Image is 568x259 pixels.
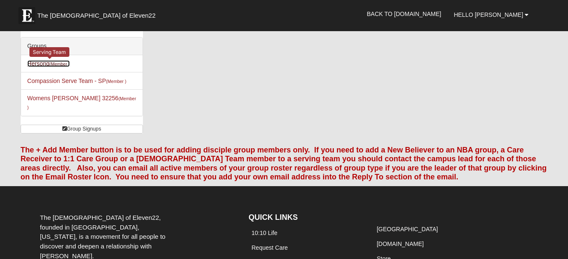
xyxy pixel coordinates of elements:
a: Group Signups [21,125,143,134]
a: 10:10 Life [251,230,277,236]
a: Back to [DOMAIN_NAME] [361,3,448,24]
small: (Member ) [50,61,70,67]
a: [DOMAIN_NAME] [377,240,424,247]
img: Eleven22 logo [18,7,35,24]
div: Groups [21,37,143,55]
a: The [DEMOGRAPHIC_DATA] of Eleven22 [14,3,182,24]
a: Hello [PERSON_NAME] [447,4,535,25]
div: Serving Team [29,47,69,57]
a: [GEOGRAPHIC_DATA] [377,226,438,232]
small: (Member ) [106,79,126,84]
span: Hello [PERSON_NAME] [454,11,523,18]
font: The + Add Member button is to be used for adding disciple group members only. If you need to add ... [21,146,547,182]
small: (Member ) [27,96,136,110]
span: The [DEMOGRAPHIC_DATA] of Eleven22 [37,11,156,20]
a: Compassion Serve Team - SP(Member ) [27,77,127,84]
a: Womens [PERSON_NAME] 32256(Member ) [27,95,136,110]
a: Request Care [251,244,288,251]
h4: QUICK LINKS [248,213,361,222]
a: Hersong(Member ) [27,60,70,67]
